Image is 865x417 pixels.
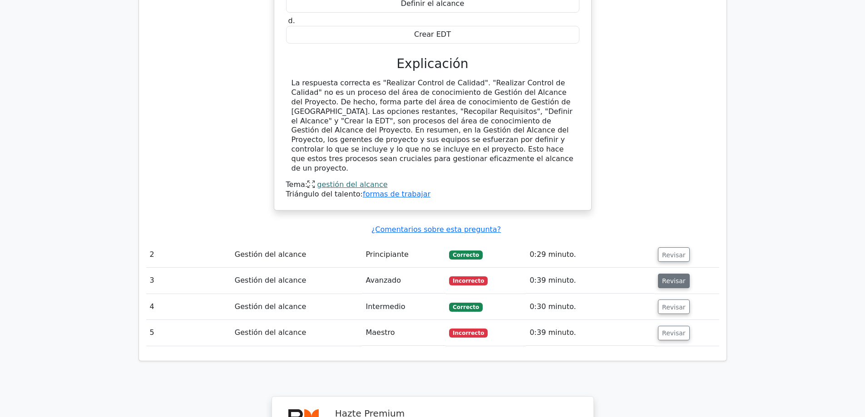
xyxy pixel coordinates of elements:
a: gestión del alcance [317,180,387,189]
a: ¿Comentarios sobre esta pregunta? [371,225,501,234]
font: 5 [150,328,154,337]
font: Avanzado [366,276,401,285]
font: 3 [150,276,154,285]
font: Revisar [662,303,686,310]
font: Gestión del alcance [235,302,306,311]
font: Revisar [662,277,686,285]
button: Revisar [658,247,690,262]
a: formas de trabajar [363,190,430,198]
font: Explicación [396,56,468,71]
font: 0:29 minuto. [529,250,576,259]
font: Gestión del alcance [235,276,306,285]
font: Correcto [453,304,479,310]
font: 0:30 minuto. [529,302,576,311]
font: Gestión del alcance [235,250,306,259]
font: Incorrecto [453,330,484,336]
font: Principiante [366,250,408,259]
font: Intermedio [366,302,405,311]
font: Maestro [366,328,395,337]
font: Tema: [286,180,308,189]
font: La respuesta correcta es "Realizar Control de Calidad". "Realizar Control de Calidad" no es un pr... [292,78,573,172]
font: 0:39 minuto. [529,328,576,337]
font: 4 [150,302,154,311]
font: 0:39 minuto. [529,276,576,285]
font: Gestión del alcance [235,328,306,337]
font: d. [288,16,295,25]
button: Revisar [658,326,690,340]
button: Revisar [658,274,690,288]
font: Correcto [453,252,479,258]
font: Crear EDT [414,30,451,39]
font: Revisar [662,251,686,258]
font: Incorrecto [453,278,484,284]
button: Revisar [658,299,690,314]
font: 2 [150,250,154,259]
font: Revisar [662,329,686,337]
font: Triángulo del talento: [286,190,363,198]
